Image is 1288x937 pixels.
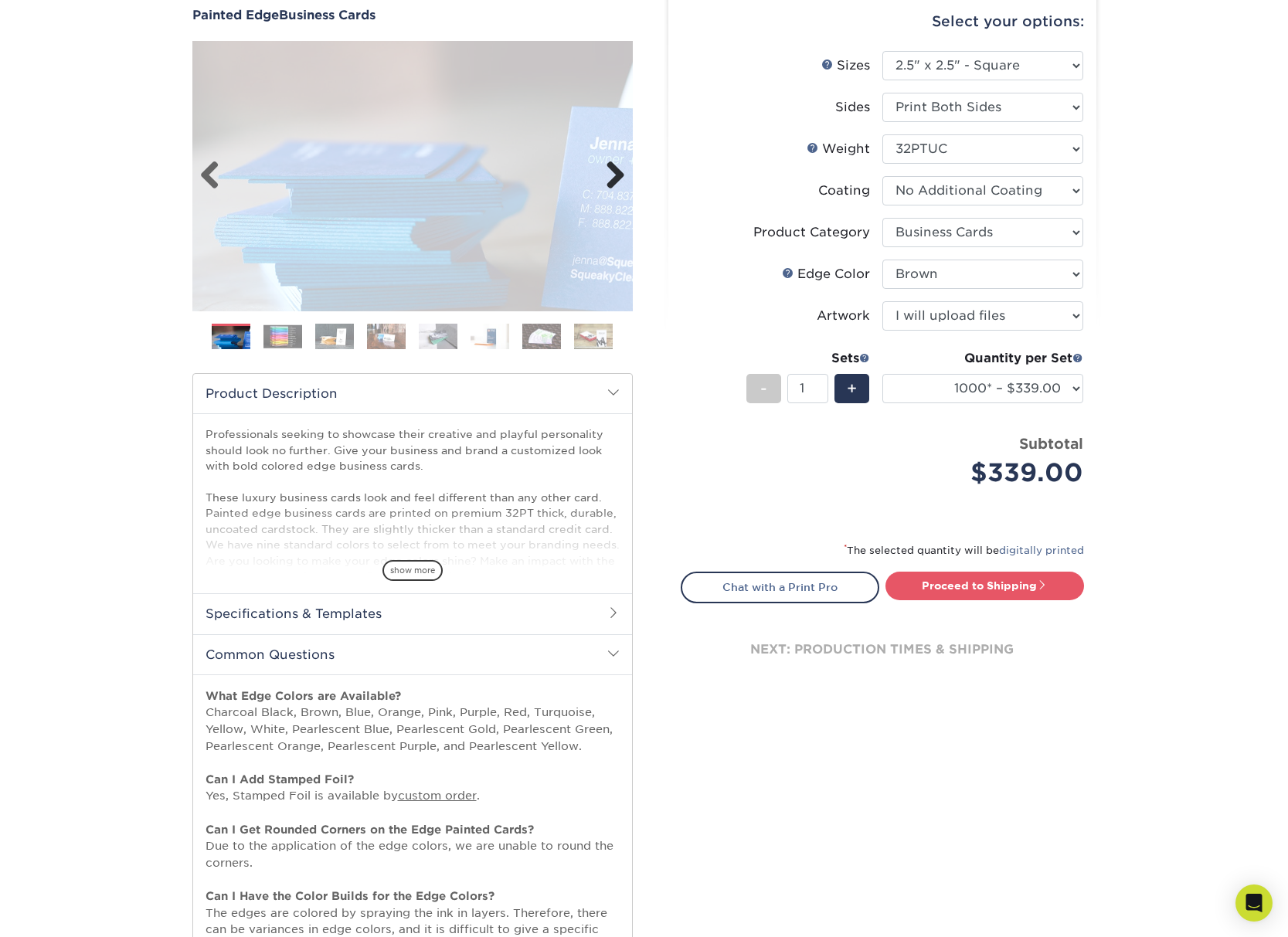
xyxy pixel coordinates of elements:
img: Business Cards 05 [419,323,457,350]
div: Product Category [753,223,870,242]
strong: Subtotal [1019,435,1083,452]
h2: Product Description [193,374,632,413]
span: Painted Edge [192,8,279,22]
p: Professionals seeking to showcase their creative and playful personality should look no further. ... [206,426,620,725]
a: digitally printed [999,545,1084,556]
div: Coating [818,182,870,200]
img: Business Cards 07 [522,323,561,350]
h1: Business Cards [192,8,633,22]
strong: Can I Have the Color Builds for the Edge Colors? [206,889,494,902]
img: Business Cards 03 [315,323,354,350]
div: Sizes [821,56,870,75]
div: Quantity per Set [882,349,1083,368]
div: Sets [746,349,870,368]
div: Sides [835,98,870,117]
h2: Specifications & Templates [193,593,632,633]
a: custom order [398,789,477,802]
strong: What Edge Colors are Available? [206,689,401,702]
img: Business Cards 02 [263,324,302,348]
div: Edge Color [782,265,870,283]
a: Chat with a Print Pro [681,572,879,603]
div: Artwork [817,307,870,325]
img: Business Cards 08 [574,323,613,350]
span: show more [382,560,443,581]
span: - [760,377,767,400]
small: The selected quantity will be [844,545,1084,556]
strong: Can I Get Rounded Corners on the Edge Painted Cards? [206,823,534,836]
img: Business Cards 01 [212,318,250,357]
div: $339.00 [894,454,1083,491]
strong: Can I Add Stamped Foil? [206,772,354,786]
span: + [847,377,857,400]
img: Business Cards 04 [367,323,406,350]
a: Proceed to Shipping [885,572,1084,599]
div: next: production times & shipping [681,603,1084,696]
h2: Common Questions [193,634,632,674]
div: Weight [807,140,870,158]
div: Open Intercom Messenger [1235,884,1273,922]
img: Business Cards 06 [471,323,509,350]
a: Painted EdgeBusiness Cards [192,8,633,22]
